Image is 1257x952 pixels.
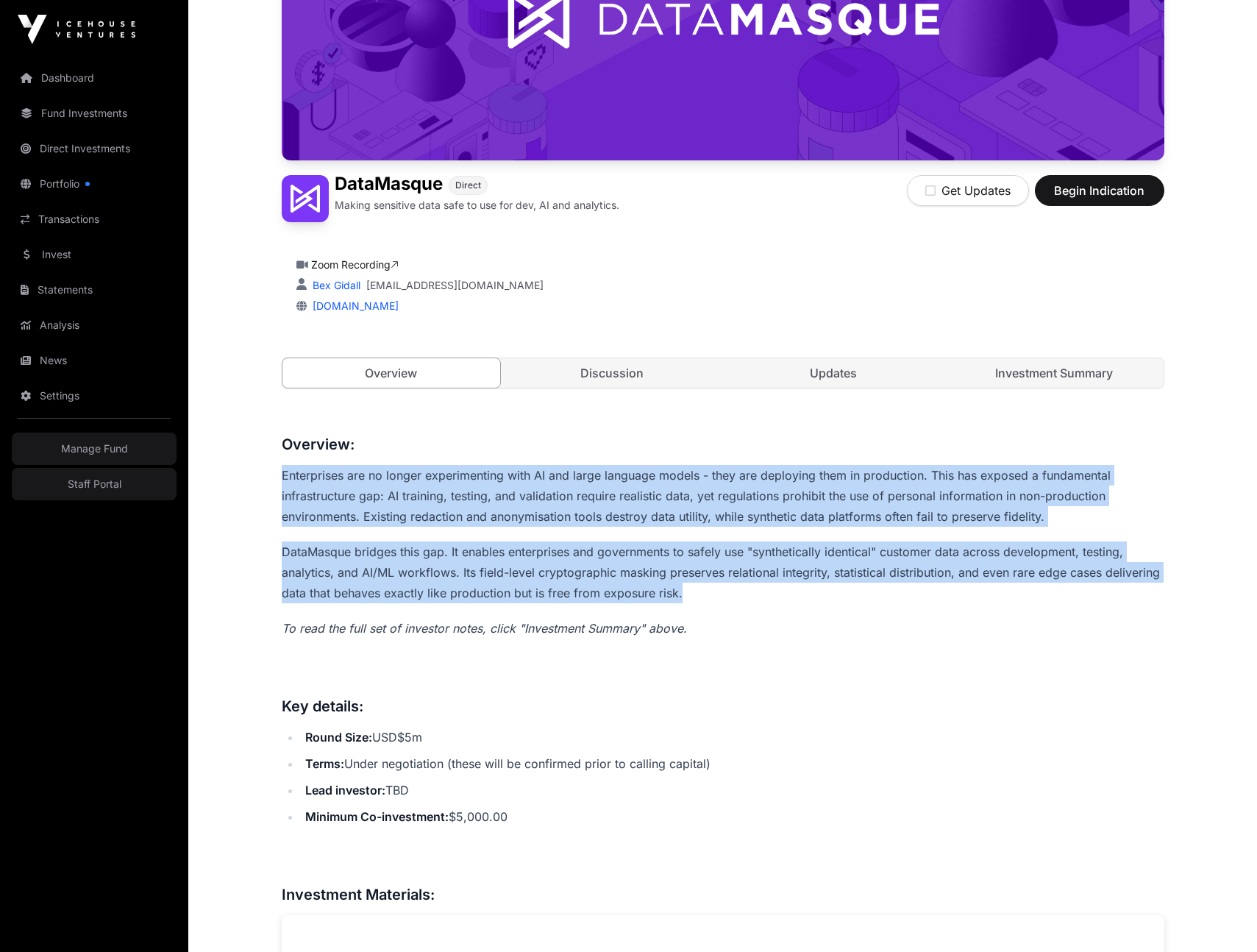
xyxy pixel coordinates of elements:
[282,695,1164,718] h3: Key details:
[12,238,177,271] a: Invest
[18,15,135,44] img: Icehouse Ventures Logo
[455,180,481,191] span: Direct
[1183,881,1257,952] iframe: Chat Widget
[282,541,1164,603] p: DataMasque bridges this gap. It enables enterprises and governments to safely use "synthetically ...
[1053,182,1146,199] span: Begin Indication
[12,344,177,377] a: News
[335,198,619,213] p: Making sensitive data safe to use for dev, AI and analytics.
[301,753,1164,774] li: Under negotiation (these will be confirmed prior to calling capital)
[282,465,1164,527] p: Enterprises are no longer experimenting with AI and large language models - they are deploying th...
[282,621,687,636] em: To read the full set of investor notes, click "Investment Summary" above.
[305,730,372,745] strong: Round Size:
[503,358,722,388] a: Discussion
[366,278,544,293] a: [EMAIL_ADDRESS][DOMAIN_NAME]
[301,780,1164,800] li: TBD
[12,433,177,465] a: Manage Fund
[335,175,443,195] h1: DataMasque
[12,132,177,165] a: Direct Investments
[382,783,385,798] strong: :
[1035,190,1164,205] a: Begin Indication
[12,380,177,412] a: Settings
[12,274,177,306] a: Statements
[305,809,449,824] strong: Minimum Co-investment:
[311,258,399,271] a: Zoom Recording
[12,203,177,235] a: Transactions
[282,433,1164,456] h3: Overview:
[301,806,1164,827] li: $5,000.00
[12,62,177,94] a: Dashboard
[310,279,360,291] a: Bex Gidall
[305,783,382,798] strong: Lead investor
[12,168,177,200] a: Portfolio
[282,358,1164,388] nav: Tabs
[282,175,329,222] img: DataMasque
[907,175,1029,206] button: Get Updates
[282,883,1164,906] h3: Investment Materials:
[305,756,344,771] strong: Terms:
[307,299,399,312] a: [DOMAIN_NAME]
[301,727,1164,747] li: USD$5m
[1035,175,1164,206] button: Begin Indication
[12,97,177,129] a: Fund Investments
[12,468,177,500] a: Staff Portal
[12,309,177,341] a: Analysis
[945,358,1164,388] a: Investment Summary
[724,358,943,388] a: Updates
[282,358,502,388] a: Overview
